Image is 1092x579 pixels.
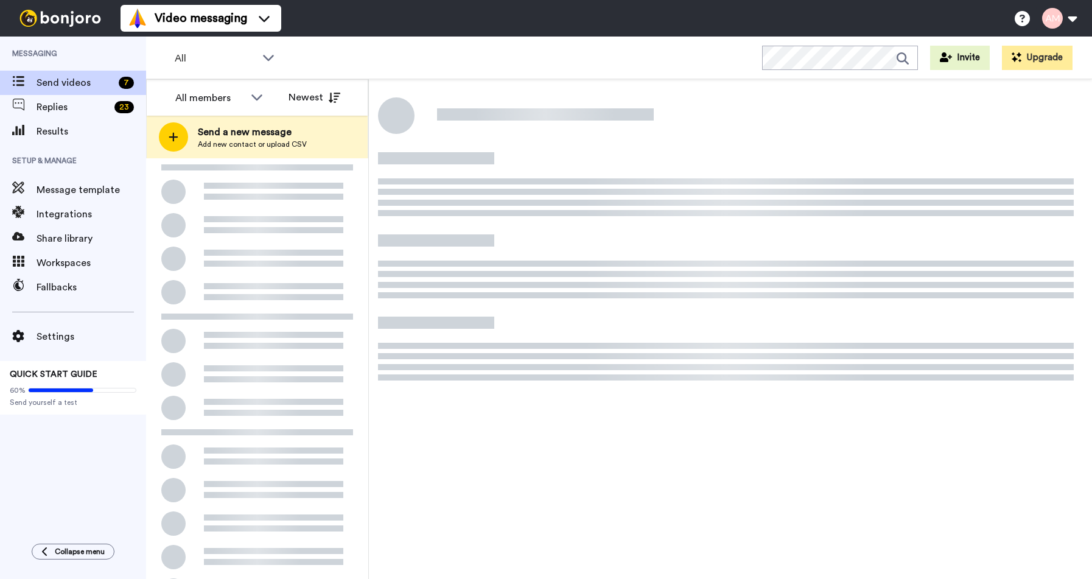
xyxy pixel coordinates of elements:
[37,329,146,344] span: Settings
[119,77,134,89] div: 7
[37,256,146,270] span: Workspaces
[15,10,106,27] img: bj-logo-header-white.svg
[114,101,134,113] div: 23
[55,547,105,556] span: Collapse menu
[175,51,256,66] span: All
[10,385,26,395] span: 60%
[37,280,146,295] span: Fallbacks
[32,544,114,560] button: Collapse menu
[1002,46,1073,70] button: Upgrade
[37,124,146,139] span: Results
[279,85,349,110] button: Newest
[198,139,307,149] span: Add new contact or upload CSV
[37,207,146,222] span: Integrations
[175,91,245,105] div: All members
[930,46,990,70] button: Invite
[37,231,146,246] span: Share library
[37,183,146,197] span: Message template
[10,398,136,407] span: Send yourself a test
[37,75,114,90] span: Send videos
[37,100,110,114] span: Replies
[155,10,247,27] span: Video messaging
[198,125,307,139] span: Send a new message
[10,370,97,379] span: QUICK START GUIDE
[128,9,147,28] img: vm-color.svg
